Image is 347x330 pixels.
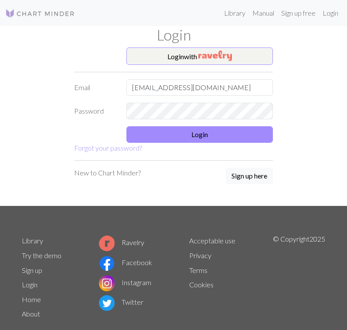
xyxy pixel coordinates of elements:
img: Logo [5,8,75,19]
a: Sign up [22,266,42,274]
img: Ravelry [198,51,232,61]
button: Sign up here [226,168,273,184]
a: Library [221,4,249,22]
img: Instagram logo [99,276,115,291]
a: Manual [249,4,278,22]
a: Facebook [99,258,152,266]
a: Library [22,236,43,245]
a: Acceptable use [189,236,235,245]
p: © Copyright 2025 [273,234,325,322]
label: Email [69,79,121,96]
a: Ravelry [99,238,144,246]
a: Login [319,4,342,22]
a: Home [22,295,41,303]
img: Twitter logo [99,295,115,311]
a: Sign up here [226,168,273,185]
a: Instagram [99,278,151,286]
a: Try the demo [22,251,61,259]
img: Ravelry logo [99,236,115,251]
a: Twitter [99,298,143,306]
p: New to Chart Minder? [74,168,141,178]
label: Password [69,103,121,119]
img: Facebook logo [99,256,115,271]
a: Privacy [189,251,211,259]
a: Sign up free [278,4,319,22]
a: Cookies [189,280,214,289]
h1: Login [17,26,330,44]
button: Login [126,126,273,143]
a: Forgot your password? [74,144,142,152]
button: Loginwith [126,47,273,65]
a: Terms [189,266,208,274]
a: Login [22,280,37,289]
a: About [22,310,40,318]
